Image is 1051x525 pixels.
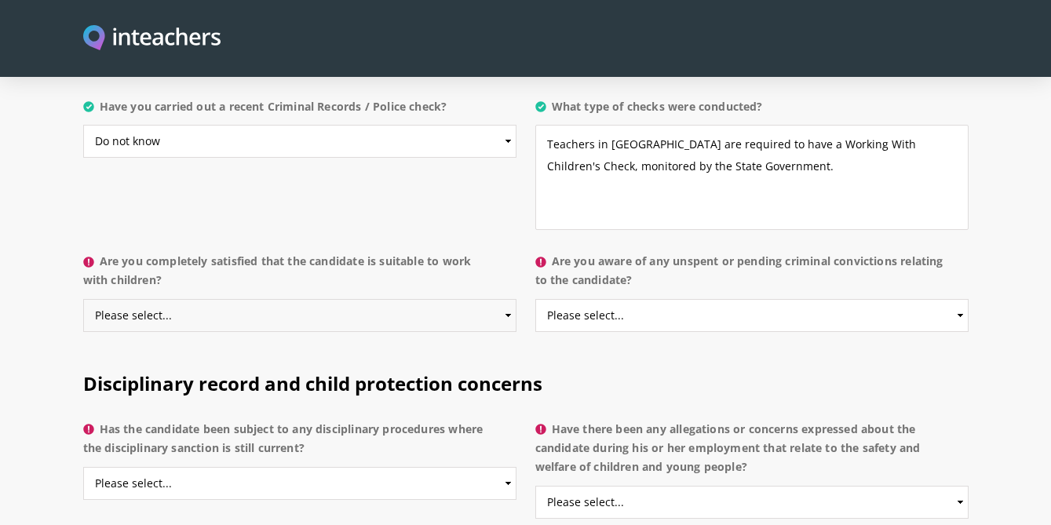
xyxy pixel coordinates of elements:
[535,420,969,486] label: Have there been any allegations or concerns expressed about the candidate during his or her emplo...
[535,252,969,299] label: Are you aware of any unspent or pending criminal convictions relating to the candidate?
[83,97,516,126] label: Have you carried out a recent Criminal Records / Police check?
[535,97,969,126] label: What type of checks were conducted?
[83,420,516,467] label: Has the candidate been subject to any disciplinary procedures where the disciplinary sanction is ...
[83,252,516,299] label: Are you completely satisfied that the candidate is suitable to work with children?
[83,370,542,396] span: Disciplinary record and child protection concerns
[83,25,221,53] a: Visit this site's homepage
[83,25,221,53] img: Inteachers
